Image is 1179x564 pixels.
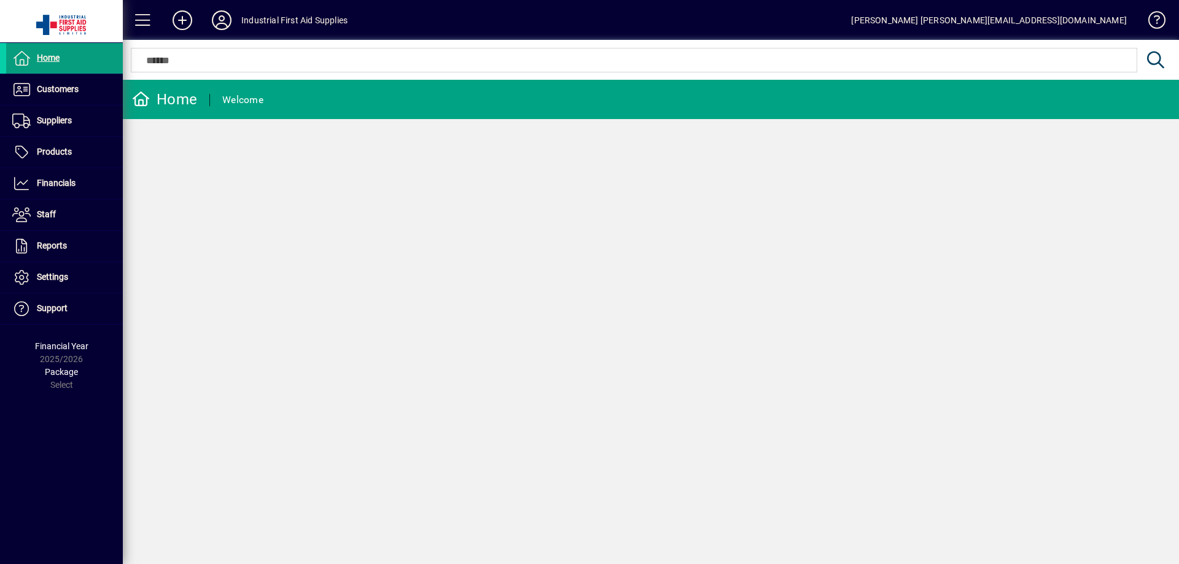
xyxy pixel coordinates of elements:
[37,303,68,313] span: Support
[851,10,1127,30] div: [PERSON_NAME] [PERSON_NAME][EMAIL_ADDRESS][DOMAIN_NAME]
[6,168,123,199] a: Financials
[132,90,197,109] div: Home
[6,137,123,168] a: Products
[6,74,123,105] a: Customers
[35,341,88,351] span: Financial Year
[6,199,123,230] a: Staff
[37,272,68,282] span: Settings
[202,9,241,31] button: Profile
[37,178,76,188] span: Financials
[37,241,67,250] span: Reports
[163,9,202,31] button: Add
[45,367,78,377] span: Package
[6,106,123,136] a: Suppliers
[37,147,72,156] span: Products
[6,231,123,261] a: Reports
[37,115,72,125] span: Suppliers
[222,90,263,110] div: Welcome
[1139,2,1164,42] a: Knowledge Base
[37,84,79,94] span: Customers
[6,293,123,324] a: Support
[37,53,60,63] span: Home
[6,262,123,293] a: Settings
[241,10,348,30] div: Industrial First Aid Supplies
[37,209,56,219] span: Staff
